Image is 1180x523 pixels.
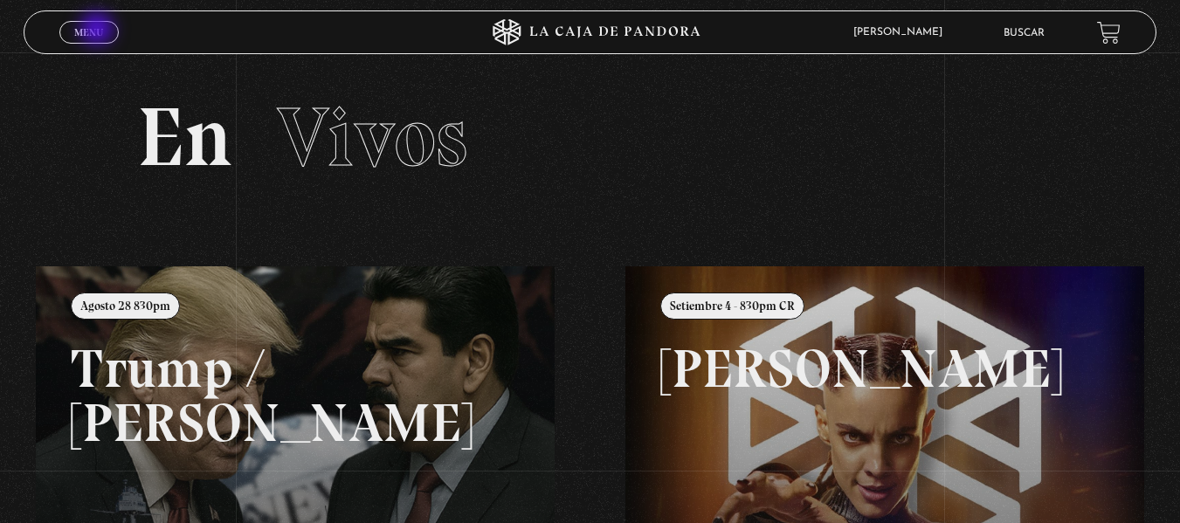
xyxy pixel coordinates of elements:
[68,42,109,54] span: Cerrar
[845,27,960,38] span: [PERSON_NAME]
[1097,20,1121,44] a: View your shopping cart
[277,87,467,187] span: Vivos
[1004,28,1045,38] a: Buscar
[137,96,1044,179] h2: En
[74,27,103,38] span: Menu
